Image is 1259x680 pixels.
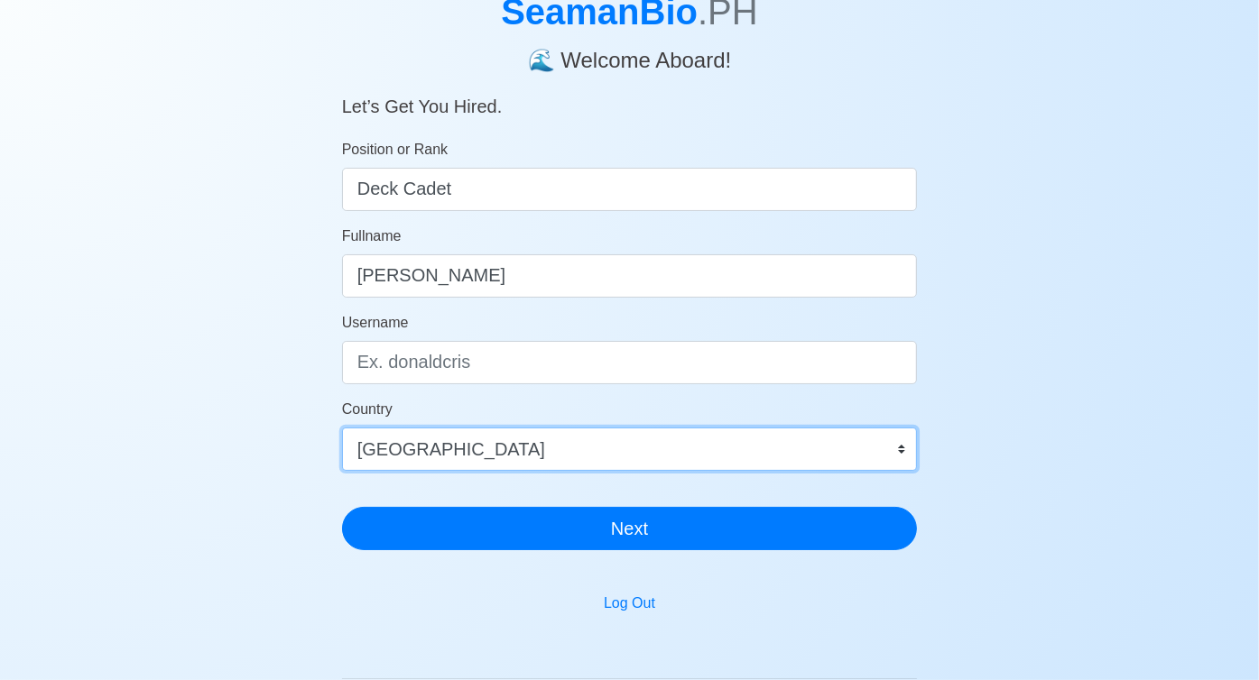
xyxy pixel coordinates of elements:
[342,507,918,550] button: Next
[592,586,667,620] button: Log Out
[342,142,448,157] span: Position or Rank
[342,168,918,211] input: ex. 2nd Officer w/Master License
[342,254,918,298] input: Your Fullname
[342,33,918,74] h4: 🌊 Welcome Aboard!
[342,74,918,117] h5: Let’s Get You Hired.
[342,315,409,330] span: Username
[342,341,918,384] input: Ex. donaldcris
[342,399,393,420] label: Country
[342,228,402,244] span: Fullname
